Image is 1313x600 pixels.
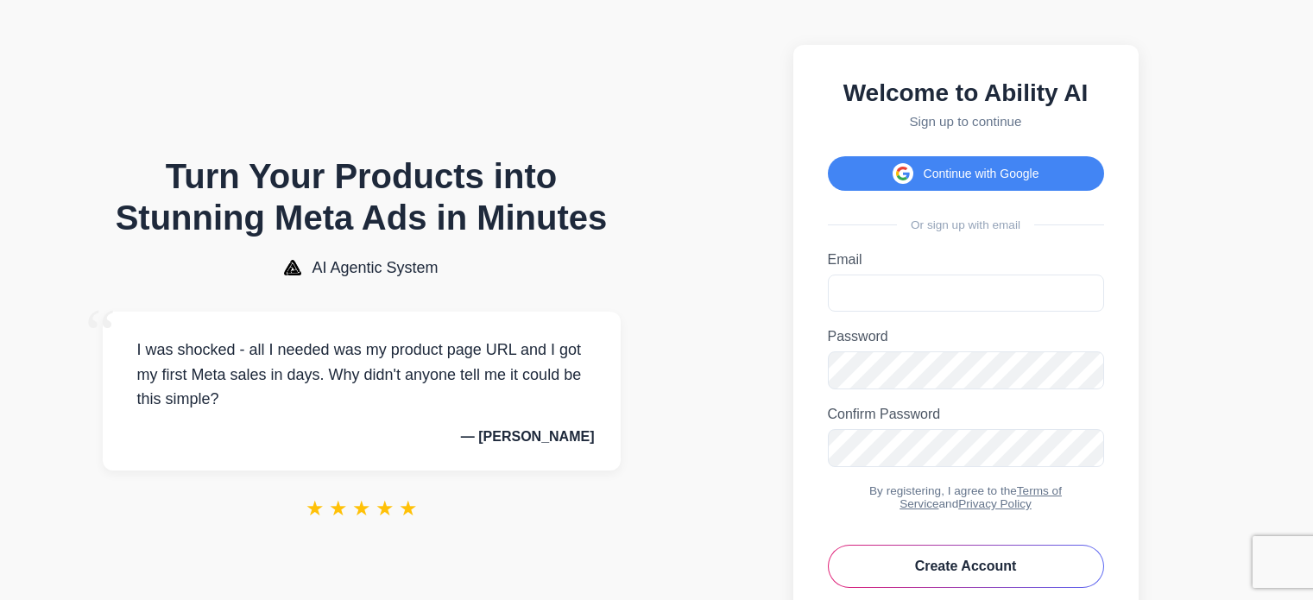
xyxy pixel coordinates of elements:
[329,496,348,521] span: ★
[958,497,1032,510] a: Privacy Policy
[399,496,418,521] span: ★
[828,218,1104,231] div: Or sign up with email
[828,545,1104,588] button: Create Account
[828,484,1104,510] div: By registering, I agree to the and
[129,429,595,445] p: — [PERSON_NAME]
[312,259,438,277] span: AI Agentic System
[352,496,371,521] span: ★
[900,484,1062,510] a: Terms of Service
[828,407,1104,422] label: Confirm Password
[306,496,325,521] span: ★
[376,496,395,521] span: ★
[103,155,621,238] h1: Turn Your Products into Stunning Meta Ads in Minutes
[828,156,1104,191] button: Continue with Google
[85,294,117,373] span: “
[828,329,1104,344] label: Password
[284,260,301,275] img: AI Agentic System Logo
[828,79,1104,107] h2: Welcome to Ability AI
[828,114,1104,129] p: Sign up to continue
[129,338,595,412] p: I was shocked - all I needed was my product page URL and I got my first Meta sales in days. Why d...
[828,252,1104,268] label: Email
